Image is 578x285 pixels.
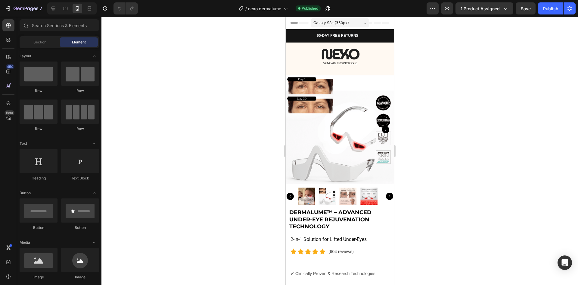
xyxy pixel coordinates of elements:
div: Heading [20,176,57,181]
div: Publish [543,5,558,12]
div: Text Block [61,176,99,181]
button: 1 product assigned [455,2,513,14]
span: Toggle open [89,188,99,198]
div: Image [20,274,57,280]
button: 7 [2,2,45,14]
div: 450 [6,64,14,69]
button: Publish [538,2,563,14]
span: Published [302,6,318,11]
div: Undo/Redo [113,2,138,14]
button: Save [516,2,536,14]
span: Section [33,40,46,45]
span: Element [72,40,86,45]
span: Button [20,190,31,196]
div: Row [20,88,57,93]
span: Text [20,141,27,146]
span: Save [521,6,531,11]
span: 1 product assigned [461,5,500,12]
div: Row [61,88,99,93]
input: Search Sections & Elements [20,19,99,31]
span: Media [20,240,30,245]
span: nexo dermalume [248,5,281,12]
div: Beta [5,110,14,115]
div: Row [61,126,99,131]
span: / [245,5,247,12]
div: Image [61,274,99,280]
span: Toggle open [89,238,99,247]
span: Toggle open [89,51,99,61]
iframe: Design area [286,17,394,285]
div: Row [20,126,57,131]
span: Toggle open [89,139,99,148]
div: Button [20,225,57,230]
div: Open Intercom Messenger [558,255,572,270]
span: Layout [20,53,31,59]
p: 7 [39,5,42,12]
div: Button [61,225,99,230]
